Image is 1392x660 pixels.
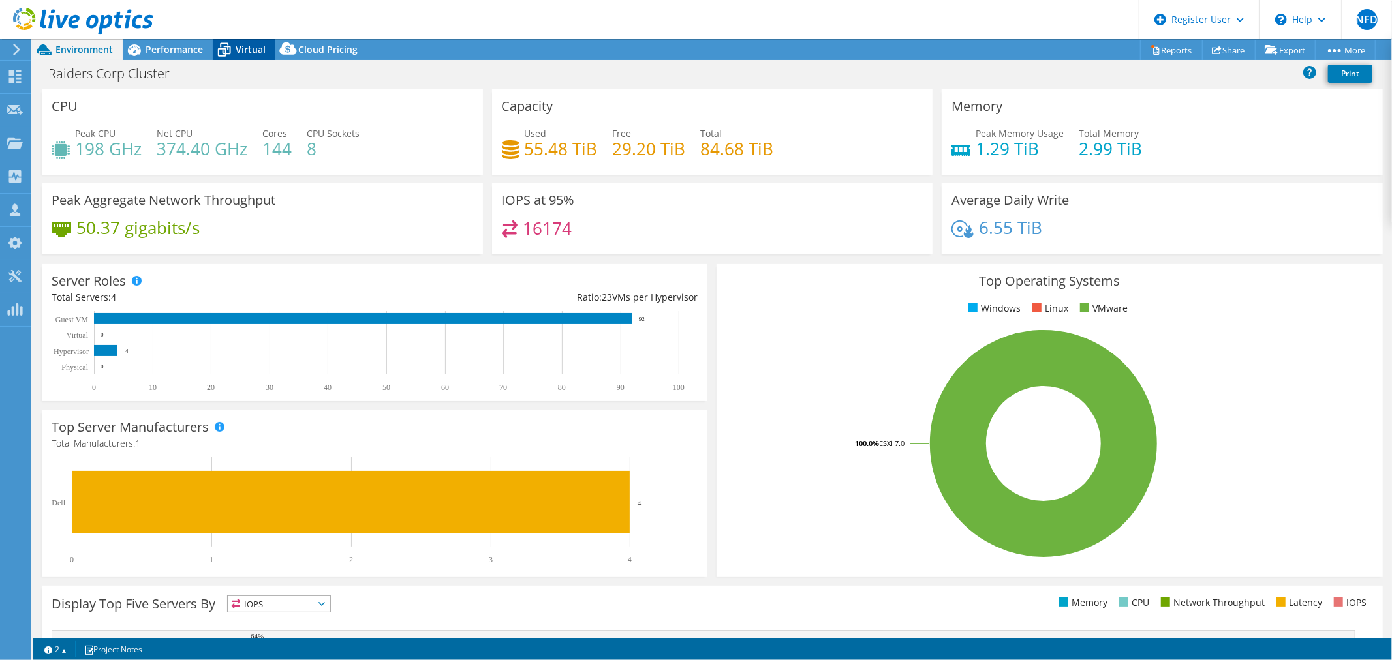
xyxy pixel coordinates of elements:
text: 60 [441,383,449,392]
text: 4 [628,555,632,564]
div: Ratio: VMs per Hypervisor [375,290,698,305]
span: Environment [55,43,113,55]
a: More [1315,40,1376,60]
h4: 8 [307,142,360,156]
text: 1 [209,555,213,564]
h4: 144 [262,142,292,156]
h4: 6.55 TiB [979,220,1042,235]
h3: Top Server Manufacturers [52,420,209,434]
div: Total Servers: [52,290,375,305]
text: 0 [101,363,104,370]
text: 92 [639,316,645,322]
text: 0 [70,555,74,564]
li: Network Throughput [1158,595,1265,610]
span: Virtual [236,43,266,55]
text: Virtual [67,331,89,340]
text: 30 [266,383,273,392]
li: Memory [1056,595,1107,610]
text: Hypervisor [54,347,89,356]
text: 4 [125,348,129,354]
a: 2 [35,641,76,657]
h4: 374.40 GHz [157,142,247,156]
span: NFD [1357,9,1378,30]
text: Guest VM [55,315,88,324]
svg: \n [1275,14,1287,25]
h4: 50.37 gigabits/s [76,220,200,235]
text: 50 [382,383,390,392]
text: Physical [61,363,88,372]
span: Used [525,127,547,140]
tspan: 100.0% [855,438,879,448]
li: IOPS [1331,595,1367,610]
h4: 198 GHz [75,142,142,156]
text: Dell [52,498,65,507]
a: Reports [1140,40,1203,60]
h4: 29.20 TiB [613,142,686,156]
tspan: ESXi 7.0 [879,438,905,448]
h4: 1.29 TiB [976,142,1064,156]
text: 0 [101,331,104,338]
a: Print [1328,65,1372,83]
span: Cloud Pricing [298,43,358,55]
h3: IOPS at 95% [502,193,575,207]
span: 1 [135,437,140,449]
h3: Capacity [502,99,553,113]
h3: Peak Aggregate Network Throughput [52,193,275,207]
h3: Server Roles [52,274,126,288]
h4: 55.48 TiB [525,142,598,156]
h4: 16174 [523,221,572,235]
span: Net CPU [157,127,193,140]
li: CPU [1116,595,1149,610]
span: IOPS [228,596,330,612]
text: 90 [617,383,625,392]
h4: 84.68 TiB [701,142,774,156]
span: 4 [111,291,116,303]
span: Performance [146,43,203,55]
span: Total Memory [1079,127,1139,140]
span: Free [613,127,632,140]
span: CPU Sockets [307,127,360,140]
text: 2 [349,555,353,564]
li: Linux [1029,301,1068,316]
li: VMware [1077,301,1128,316]
text: 40 [324,383,332,392]
h4: 2.99 TiB [1079,142,1142,156]
h3: Average Daily Write [951,193,1069,207]
text: 80 [558,383,566,392]
h3: Top Operating Systems [726,274,1372,288]
span: 23 [602,291,612,303]
text: 3 [489,555,493,564]
h1: Raiders Corp Cluster [42,67,190,81]
a: Share [1202,40,1256,60]
text: 100 [673,383,685,392]
h4: Total Manufacturers: [52,436,698,451]
li: Latency [1273,595,1322,610]
li: Windows [965,301,1021,316]
h3: CPU [52,99,78,113]
text: 70 [499,383,507,392]
h3: Memory [951,99,1002,113]
span: Cores [262,127,287,140]
span: Peak CPU [75,127,116,140]
span: Peak Memory Usage [976,127,1064,140]
a: Project Notes [75,641,151,657]
text: 20 [207,383,215,392]
text: 10 [149,383,157,392]
a: Export [1255,40,1316,60]
text: 4 [638,499,642,507]
text: 64% [251,632,264,640]
span: Total [701,127,722,140]
text: 0 [92,383,96,392]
